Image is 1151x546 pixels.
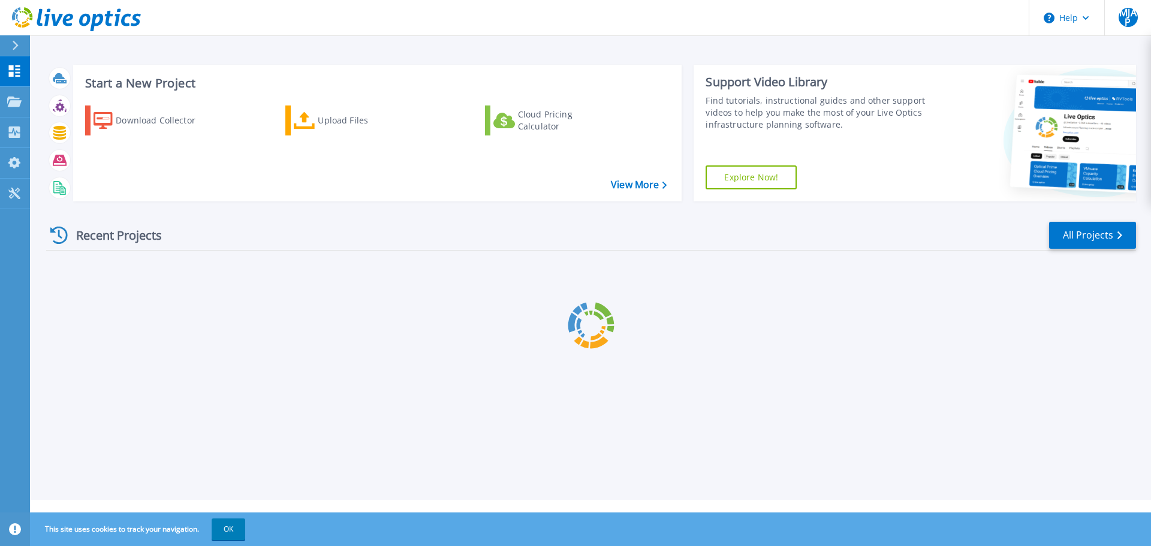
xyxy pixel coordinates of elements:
a: Cloud Pricing Calculator [485,105,619,135]
div: Upload Files [318,108,414,132]
span: This site uses cookies to track your navigation. [33,518,245,540]
a: View More [611,179,667,191]
button: OK [212,518,245,540]
div: Cloud Pricing Calculator [518,108,614,132]
a: Download Collector [85,105,219,135]
a: All Projects [1049,222,1136,249]
a: Explore Now! [706,165,797,189]
div: Find tutorials, instructional guides and other support videos to help you make the most of your L... [706,95,931,131]
div: Download Collector [116,108,212,132]
span: MJAP [1119,8,1138,27]
h3: Start a New Project [85,77,667,90]
div: Recent Projects [46,221,178,250]
div: Support Video Library [706,74,931,90]
a: Upload Files [285,105,419,135]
